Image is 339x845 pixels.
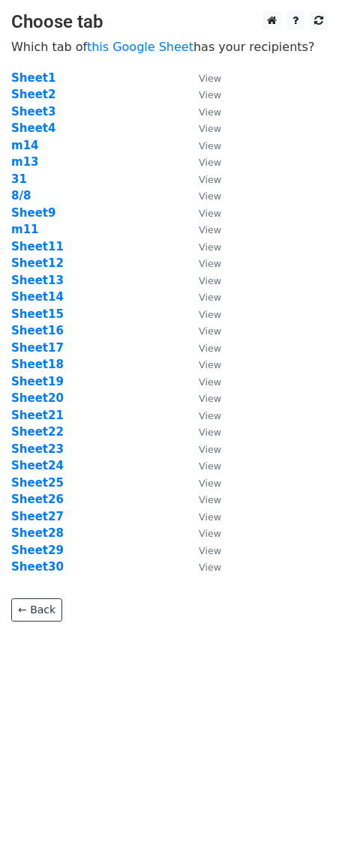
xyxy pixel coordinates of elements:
[11,274,64,287] strong: Sheet13
[11,324,64,337] a: Sheet16
[11,391,64,405] a: Sheet20
[184,71,221,85] a: View
[11,240,64,253] a: Sheet11
[11,375,64,388] a: Sheet19
[199,140,221,151] small: View
[199,325,221,337] small: View
[11,71,55,85] a: Sheet1
[199,511,221,523] small: View
[184,105,221,118] a: View
[184,391,221,405] a: View
[184,442,221,456] a: View
[11,526,64,540] a: Sheet28
[184,307,221,321] a: View
[184,409,221,422] a: View
[184,290,221,304] a: View
[11,425,64,439] a: Sheet22
[11,544,64,557] a: Sheet29
[11,155,39,169] a: m13
[11,121,55,135] a: Sheet4
[184,324,221,337] a: View
[199,224,221,235] small: View
[11,459,64,472] a: Sheet24
[199,208,221,219] small: View
[199,275,221,286] small: View
[199,478,221,489] small: View
[184,425,221,439] a: View
[199,545,221,556] small: View
[11,442,64,456] a: Sheet23
[184,88,221,101] a: View
[184,155,221,169] a: View
[11,510,64,523] a: Sheet27
[184,240,221,253] a: View
[199,241,221,253] small: View
[184,172,221,186] a: View
[199,562,221,573] small: View
[184,493,221,506] a: View
[11,189,31,202] a: 8/8
[11,223,39,236] strong: m11
[184,375,221,388] a: View
[11,307,64,321] a: Sheet15
[184,459,221,472] a: View
[184,544,221,557] a: View
[11,105,55,118] a: Sheet3
[11,88,55,101] a: Sheet2
[199,494,221,505] small: View
[11,11,328,33] h3: Choose tab
[184,510,221,523] a: View
[199,460,221,472] small: View
[11,409,64,422] a: Sheet21
[199,393,221,404] small: View
[184,256,221,270] a: View
[11,358,64,371] a: Sheet18
[199,89,221,100] small: View
[11,560,64,574] strong: Sheet30
[199,444,221,455] small: View
[184,560,221,574] a: View
[199,174,221,185] small: View
[11,206,55,220] strong: Sheet9
[199,309,221,320] small: View
[11,341,64,355] a: Sheet17
[199,190,221,202] small: View
[11,290,64,304] a: Sheet14
[184,526,221,540] a: View
[11,493,64,506] a: Sheet26
[184,206,221,220] a: View
[184,223,221,236] a: View
[11,172,27,186] a: 31
[199,359,221,370] small: View
[199,123,221,134] small: View
[199,106,221,118] small: View
[11,476,64,490] a: Sheet25
[199,427,221,438] small: View
[11,256,64,270] strong: Sheet12
[199,157,221,168] small: View
[184,139,221,152] a: View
